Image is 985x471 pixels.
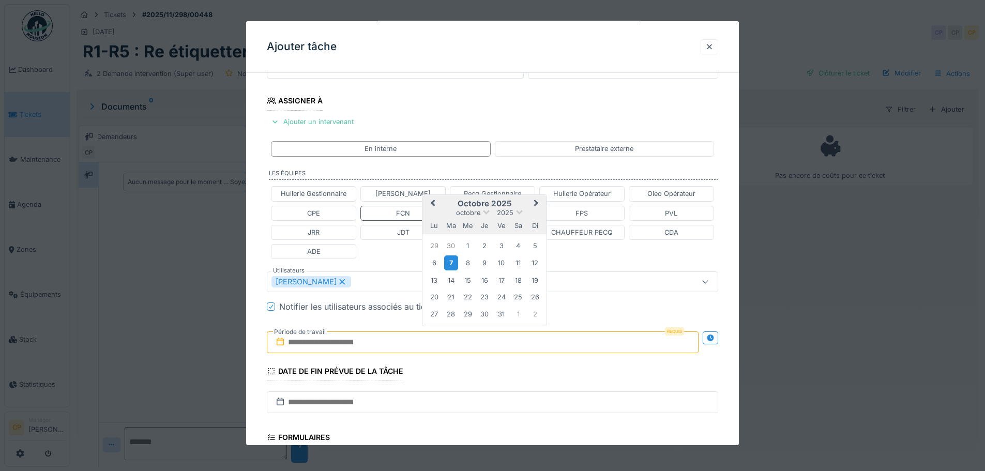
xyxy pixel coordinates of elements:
[478,290,492,304] div: Choose jeudi 23 octobre 2025
[511,274,525,287] div: Choose samedi 18 octobre 2025
[461,256,475,270] div: Choose mercredi 8 octobre 2025
[444,219,458,233] div: mardi
[528,239,542,253] div: Choose dimanche 5 octobre 2025
[511,290,525,304] div: Choose samedi 25 octobre 2025
[307,247,321,256] div: ADE
[575,144,633,154] div: Prestataire externe
[444,239,458,253] div: Choose mardi 30 septembre 2025
[511,239,525,253] div: Choose samedi 4 octobre 2025
[396,208,410,218] div: FCN
[575,208,588,218] div: FPS
[271,276,351,287] div: [PERSON_NAME]
[494,239,508,253] div: Choose vendredi 3 octobre 2025
[511,219,525,233] div: samedi
[494,219,508,233] div: vendredi
[461,239,475,253] div: Choose mercredi 1 octobre 2025
[422,199,547,208] h2: octobre 2025
[461,307,475,321] div: Choose mercredi 29 octobre 2025
[427,307,441,321] div: Choose lundi 27 octobre 2025
[478,274,492,287] div: Choose jeudi 16 octobre 2025
[511,307,525,321] div: Choose samedi 1 novembre 2025
[497,209,513,217] span: 2025
[665,208,677,218] div: PVL
[464,189,521,199] div: Pecq Gestionnaire
[267,115,358,129] div: Ajouter un intervenant
[427,256,441,270] div: Choose lundi 6 octobre 2025
[444,274,458,287] div: Choose mardi 14 octobre 2025
[647,189,695,199] div: Oleo Opérateur
[427,219,441,233] div: lundi
[267,363,403,381] div: Date de fin prévue de la tâche
[461,219,475,233] div: mercredi
[427,290,441,304] div: Choose lundi 20 octobre 2025
[478,307,492,321] div: Choose jeudi 30 octobre 2025
[307,208,320,218] div: CPE
[478,256,492,270] div: Choose jeudi 9 octobre 2025
[269,169,718,180] label: Les équipes
[426,237,543,322] div: Month octobre, 2025
[529,196,545,212] button: Next Month
[271,266,307,275] label: Utilisateurs
[528,256,542,270] div: Choose dimanche 12 octobre 2025
[478,219,492,233] div: jeudi
[528,219,542,233] div: dimanche
[397,227,410,237] div: JDT
[665,327,684,336] div: Requis
[664,227,678,237] div: CDA
[427,239,441,253] div: Choose lundi 29 septembre 2025
[444,307,458,321] div: Choose mardi 28 octobre 2025
[511,256,525,270] div: Choose samedi 11 octobre 2025
[461,290,475,304] div: Choose mercredi 22 octobre 2025
[281,189,346,199] div: Huilerie Gestionnaire
[273,326,327,338] label: Période de travail
[528,274,542,287] div: Choose dimanche 19 octobre 2025
[461,274,475,287] div: Choose mercredi 15 octobre 2025
[423,196,440,212] button: Previous Month
[375,189,431,199] div: [PERSON_NAME]
[444,290,458,304] div: Choose mardi 21 octobre 2025
[427,274,441,287] div: Choose lundi 13 octobre 2025
[478,239,492,253] div: Choose jeudi 2 octobre 2025
[551,227,613,237] div: CHAUFFEUR PECQ
[494,256,508,270] div: Choose vendredi 10 octobre 2025
[494,290,508,304] div: Choose vendredi 24 octobre 2025
[267,93,323,111] div: Assigner à
[528,290,542,304] div: Choose dimanche 26 octobre 2025
[279,300,509,313] div: Notifier les utilisateurs associés au ticket de la planification
[308,227,320,237] div: JRR
[267,430,330,447] div: Formulaires
[267,40,337,53] h3: Ajouter tâche
[494,307,508,321] div: Choose vendredi 31 octobre 2025
[553,189,611,199] div: Huilerie Opérateur
[444,255,458,270] div: Choose mardi 7 octobre 2025
[494,274,508,287] div: Choose vendredi 17 octobre 2025
[456,209,480,217] span: octobre
[528,307,542,321] div: Choose dimanche 2 novembre 2025
[365,144,397,154] div: En interne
